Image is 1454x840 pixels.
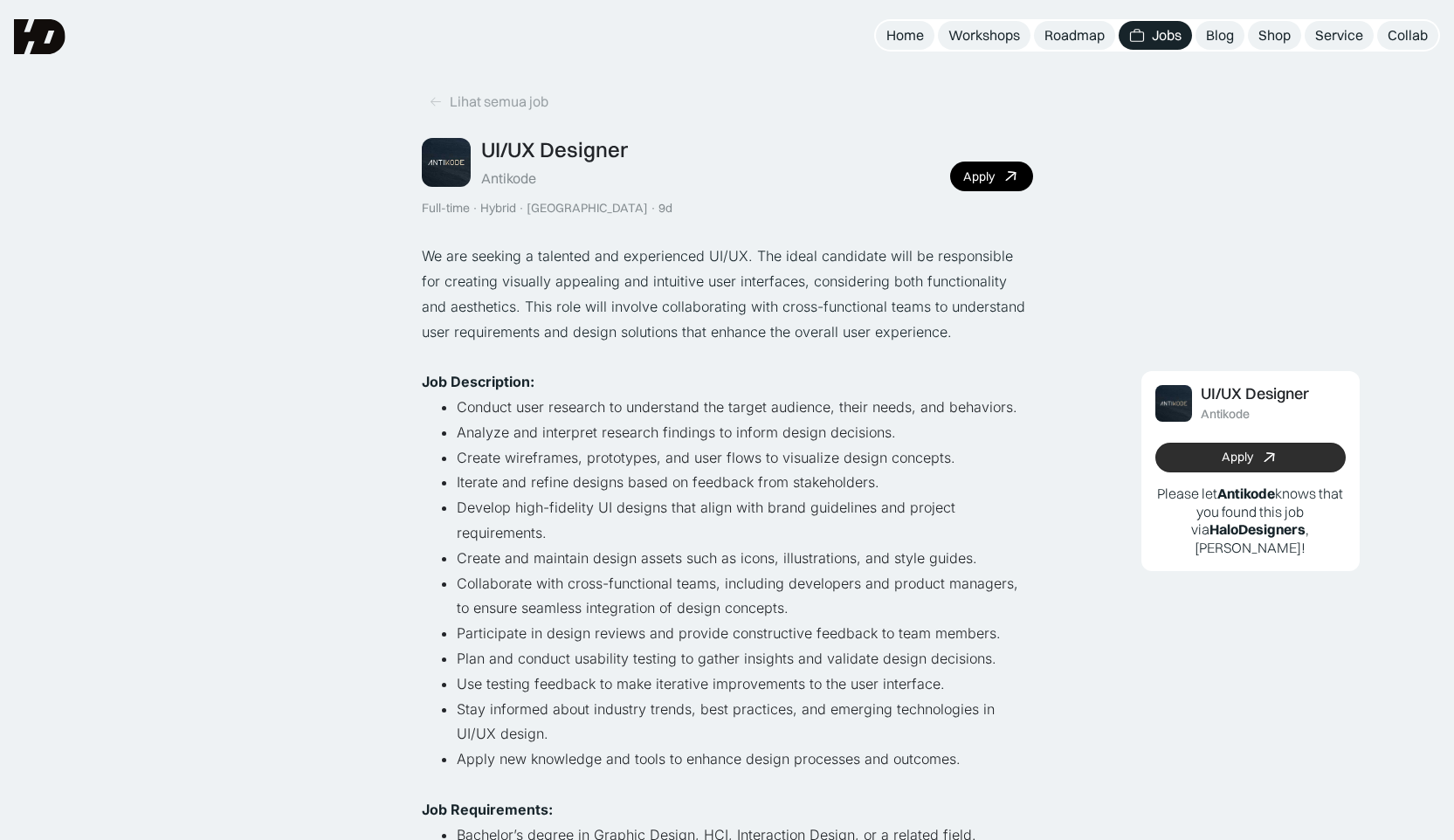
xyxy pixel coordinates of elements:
div: Service [1315,26,1363,45]
b: HaloDesigners [1209,520,1306,538]
a: Shop [1248,21,1301,50]
a: Lihat semua job [422,87,555,116]
div: Roadmap [1044,26,1105,45]
div: Collab [1388,26,1428,45]
div: · [472,201,479,216]
div: · [518,201,525,216]
div: Jobs [1152,26,1182,45]
li: Conduct user research to understand the target audience, their needs, and behaviors. [457,395,1033,420]
strong: Job Description: [422,373,534,390]
div: Shop [1258,26,1291,45]
li: Use testing feedback to make iterative improvements to the user interface. [457,671,1033,697]
a: Apply [1155,443,1346,472]
div: Workshops [948,26,1020,45]
div: UI/UX Designer [481,137,628,162]
a: Roadmap [1034,21,1115,50]
p: ‍ [422,772,1033,797]
p: ‍ [422,344,1033,369]
a: Home [876,21,934,50]
p: We are seeking a talented and experienced UI/UX. The ideal candidate will be responsible for crea... [422,244,1033,344]
div: [GEOGRAPHIC_DATA] [527,201,648,216]
li: Apply new knowledge and tools to enhance design processes and outcomes. [457,747,1033,772]
img: Job Image [1155,385,1192,422]
li: Develop high-fidelity UI designs that align with brand guidelines and project requirements. [457,495,1033,546]
div: · [650,201,657,216]
b: Antikode [1217,485,1275,502]
p: Please let knows that you found this job via , [PERSON_NAME]! [1155,485,1346,557]
div: Antikode [1201,407,1250,422]
div: Apply [963,169,995,184]
div: Lihat semua job [450,93,548,111]
div: Hybrid [480,201,516,216]
div: Blog [1206,26,1234,45]
li: Plan and conduct usability testing to gather insights and validate design decisions. [457,646,1033,671]
strong: Job Requirements: [422,801,553,818]
a: Collab [1377,21,1438,50]
a: Workshops [938,21,1030,50]
a: Apply [950,162,1033,191]
li: Collaborate with cross-functional teams, including developers and product managers, to ensure sea... [457,571,1033,622]
a: Jobs [1119,21,1192,50]
li: Create wireframes, prototypes, and user flows to visualize design concepts. [457,445,1033,471]
li: Stay informed about industry trends, best practices, and emerging technologies in UI/UX design. [457,697,1033,747]
div: Apply [1222,450,1253,465]
li: Iterate and refine designs based on feedback from stakeholders. [457,470,1033,495]
div: Home [886,26,924,45]
a: Service [1305,21,1374,50]
div: 9d [658,201,672,216]
a: Blog [1196,21,1244,50]
div: Antikode [481,169,536,188]
img: Job Image [422,138,471,187]
div: UI/UX Designer [1201,385,1309,403]
li: Participate in design reviews and provide constructive feedback to team members. [457,621,1033,646]
div: Full-time [422,201,470,216]
li: Create and maintain design assets such as icons, illustrations, and style guides. [457,546,1033,571]
li: Analyze and interpret research findings to inform design decisions. [457,420,1033,445]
